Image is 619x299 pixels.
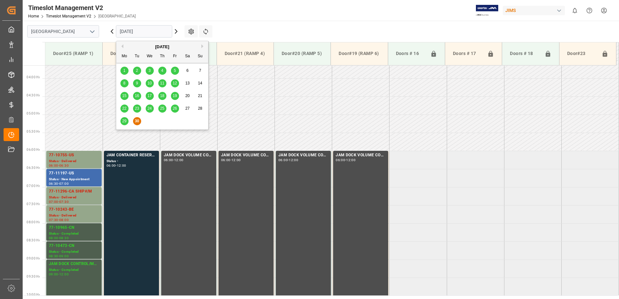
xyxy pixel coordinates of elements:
[568,3,582,18] button: show 0 new notifications
[288,159,289,161] div: -
[27,238,40,242] span: 08:30 Hr
[49,218,58,221] div: 07:30
[49,177,99,182] div: Status - New Appointment
[158,52,166,61] div: Th
[158,92,166,100] div: Choose Thursday, September 18th, 2025
[27,94,40,97] span: 04:30 Hr
[122,106,126,111] span: 22
[198,94,202,98] span: 21
[171,52,179,61] div: Fr
[133,79,141,87] div: Choose Tuesday, September 9th, 2025
[108,48,154,60] div: Door#24 (RAMP 2)
[184,92,192,100] div: Choose Saturday, September 20th, 2025
[158,105,166,113] div: Choose Thursday, September 25th, 2025
[59,182,69,185] div: 07:00
[27,130,40,133] span: 05:30 Hr
[116,25,172,38] input: DD.MM.YYYY
[118,64,207,127] div: month 2025-09
[171,105,179,113] div: Choose Friday, September 26th, 2025
[160,106,164,111] span: 25
[59,164,69,167] div: 06:30
[135,106,139,111] span: 23
[120,79,129,87] div: Choose Monday, September 8th, 2025
[49,195,99,200] div: Status - Delivered
[135,94,139,98] span: 16
[123,81,126,85] span: 8
[133,92,141,100] div: Choose Tuesday, September 16th, 2025
[27,257,40,260] span: 09:00 Hr
[58,273,59,276] div: -
[135,119,139,123] span: 30
[49,255,58,258] div: 08:30
[120,92,129,100] div: Choose Monday, September 15th, 2025
[49,206,99,213] div: 77-10243-BE
[278,159,288,161] div: 06:00
[173,81,177,85] span: 12
[49,261,99,267] div: JAM DOCK CONTROL/MONTH END
[49,182,58,185] div: 06:30
[184,67,192,75] div: Choose Saturday, September 6th, 2025
[221,152,271,159] div: JAM DOCK VOLUME CONTROL
[27,25,99,38] input: Type to search/select
[27,220,40,224] span: 08:00 Hr
[196,52,204,61] div: Su
[160,94,164,98] span: 18
[173,94,177,98] span: 19
[184,52,192,61] div: Sa
[49,249,99,255] div: Status - Completed
[120,105,129,113] div: Choose Monday, September 22nd, 2025
[123,68,126,73] span: 1
[450,48,485,60] div: Doors # 17
[198,81,202,85] span: 14
[49,267,99,273] div: Status - Completed
[49,164,58,167] div: 06:00
[49,213,99,218] div: Status - Delivered
[58,182,59,185] div: -
[51,48,97,60] div: Door#25 (RAMP 1)
[58,237,59,239] div: -
[185,94,189,98] span: 20
[161,68,163,73] span: 4
[107,159,156,164] div: Status -
[231,159,231,161] div: -
[146,79,154,87] div: Choose Wednesday, September 10th, 2025
[133,105,141,113] div: Choose Tuesday, September 23rd, 2025
[136,68,138,73] span: 2
[120,117,129,125] div: Choose Monday, September 29th, 2025
[185,106,189,111] span: 27
[199,68,201,73] span: 7
[147,81,152,85] span: 10
[171,79,179,87] div: Choose Friday, September 12th, 2025
[122,94,126,98] span: 15
[59,255,69,258] div: 09:00
[59,200,69,203] div: 07:30
[122,119,126,123] span: 29
[116,44,208,50] div: [DATE]
[158,67,166,75] div: Choose Thursday, September 4th, 2025
[171,92,179,100] div: Choose Friday, September 19th, 2025
[147,94,152,98] span: 17
[346,159,355,161] div: 12:00
[185,81,189,85] span: 13
[59,218,69,221] div: 08:00
[117,164,126,167] div: 12:00
[184,105,192,113] div: Choose Saturday, September 27th, 2025
[158,79,166,87] div: Choose Thursday, September 11th, 2025
[198,106,202,111] span: 28
[186,68,189,73] span: 6
[58,218,59,221] div: -
[336,152,386,159] div: JAM DOCK VOLUME CONTROL
[120,67,129,75] div: Choose Monday, September 1st, 2025
[503,4,568,17] button: JIMS
[87,27,97,37] button: open menu
[507,48,542,60] div: Doors # 18
[28,3,136,13] div: Timeslot Management V2
[58,255,59,258] div: -
[133,67,141,75] div: Choose Tuesday, September 2nd, 2025
[149,68,151,73] span: 3
[58,164,59,167] div: -
[164,152,214,159] div: JAM DOCK VOLUME CONTROL
[49,237,58,239] div: 08:00
[59,273,69,276] div: 12:00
